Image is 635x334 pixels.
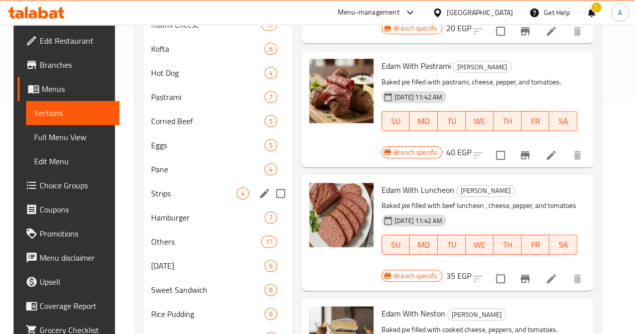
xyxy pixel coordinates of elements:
span: Kofta [151,43,265,55]
span: 5 [265,141,277,150]
div: Corned Beef5 [143,109,293,133]
span: Branch specific [390,271,442,281]
span: 4 [265,165,277,174]
div: Sweet Sandwich [151,284,265,296]
div: Pane4 [143,157,293,181]
span: Promotions [40,228,111,240]
button: MO [410,111,438,131]
p: Baked pie filled with beef luncheon , cheese, pepper, and tomatoes [382,199,577,212]
div: [DATE]6 [143,254,293,278]
span: Choice Groups [40,179,111,191]
div: Eggs5 [143,133,293,157]
button: TU [438,235,466,255]
button: SA [549,235,577,255]
div: Edam Cheese [453,61,512,73]
span: [PERSON_NAME] [457,185,515,196]
a: Choice Groups [18,173,119,197]
div: Pastrami [151,91,265,103]
button: FR [522,235,550,255]
div: items [265,139,277,151]
span: FR [526,238,546,252]
span: Select to update [490,268,511,289]
span: [PERSON_NAME] [448,309,505,320]
span: Edam With Neston [382,306,445,321]
span: 7 [265,213,277,222]
a: Coverage Report [18,294,119,318]
span: 8 [265,285,277,295]
a: Branches [18,53,119,77]
span: Pane [151,163,265,175]
a: Edit Menu [26,149,119,173]
span: Strips [151,187,236,199]
div: Hot Dog [151,67,265,79]
span: [PERSON_NAME] [453,61,511,73]
span: SA [553,238,573,252]
button: TH [493,111,522,131]
button: FR [522,111,550,131]
span: SU [386,114,406,129]
a: Edit menu item [545,273,557,285]
span: SU [386,238,406,252]
div: items [265,43,277,55]
span: [DATE] 11:42 AM [391,92,446,102]
span: Others [151,236,261,248]
span: MO [414,114,434,129]
span: 7 [265,92,277,102]
div: [GEOGRAPHIC_DATA] [447,7,513,18]
span: Edam With Pastrami [382,58,451,73]
div: Kofta6 [143,37,293,61]
div: Hamburger7 [143,205,293,230]
span: [DATE] 11:42 AM [391,216,446,226]
div: items [265,67,277,79]
span: A [618,7,622,18]
button: TH [493,235,522,255]
span: Corned Beef [151,115,265,127]
div: Edam Cheese [447,308,506,320]
div: Sweet Sandwich8 [143,278,293,302]
a: Edit menu item [545,149,557,161]
img: Edam With Luncheon [309,183,373,247]
a: Promotions [18,221,119,246]
div: items [265,163,277,175]
button: Branch-specific-item [513,19,537,43]
span: 5 [265,117,277,126]
button: delete [565,143,589,167]
button: delete [565,267,589,291]
div: Rice Pudding6 [143,302,293,326]
span: Rice Pudding [151,308,265,320]
h6: 35 EGP [446,269,471,283]
span: MO [414,238,434,252]
span: Menus [42,83,111,95]
div: items [261,236,277,248]
span: 6 [265,309,277,319]
span: Edam With Luncheon [382,182,454,197]
span: Edit Restaurant [40,35,111,47]
span: 4 [265,68,277,78]
span: TU [442,114,462,129]
span: 4 [237,189,248,198]
a: Sections [26,101,119,125]
span: Coverage Report [40,300,111,312]
button: Branch-specific-item [513,267,537,291]
span: Coupons [40,203,111,215]
h6: 20 EGP [446,21,471,35]
a: Menu disclaimer [18,246,119,270]
button: Branch-specific-item [513,143,537,167]
div: items [265,284,277,296]
span: WE [470,238,490,252]
span: 6 [265,44,277,54]
div: Edam Cheese [456,185,515,197]
div: Hot Dog4 [143,61,293,85]
h6: 40 EGP [446,145,471,159]
span: 6 [265,261,277,271]
span: Eggs [151,139,265,151]
button: MO [410,235,438,255]
span: WE [470,114,490,129]
img: Edam With Pastrami [309,59,373,123]
span: Branch specific [390,24,442,33]
span: Edit Menu [34,155,111,167]
button: SA [549,111,577,131]
button: TU [438,111,466,131]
